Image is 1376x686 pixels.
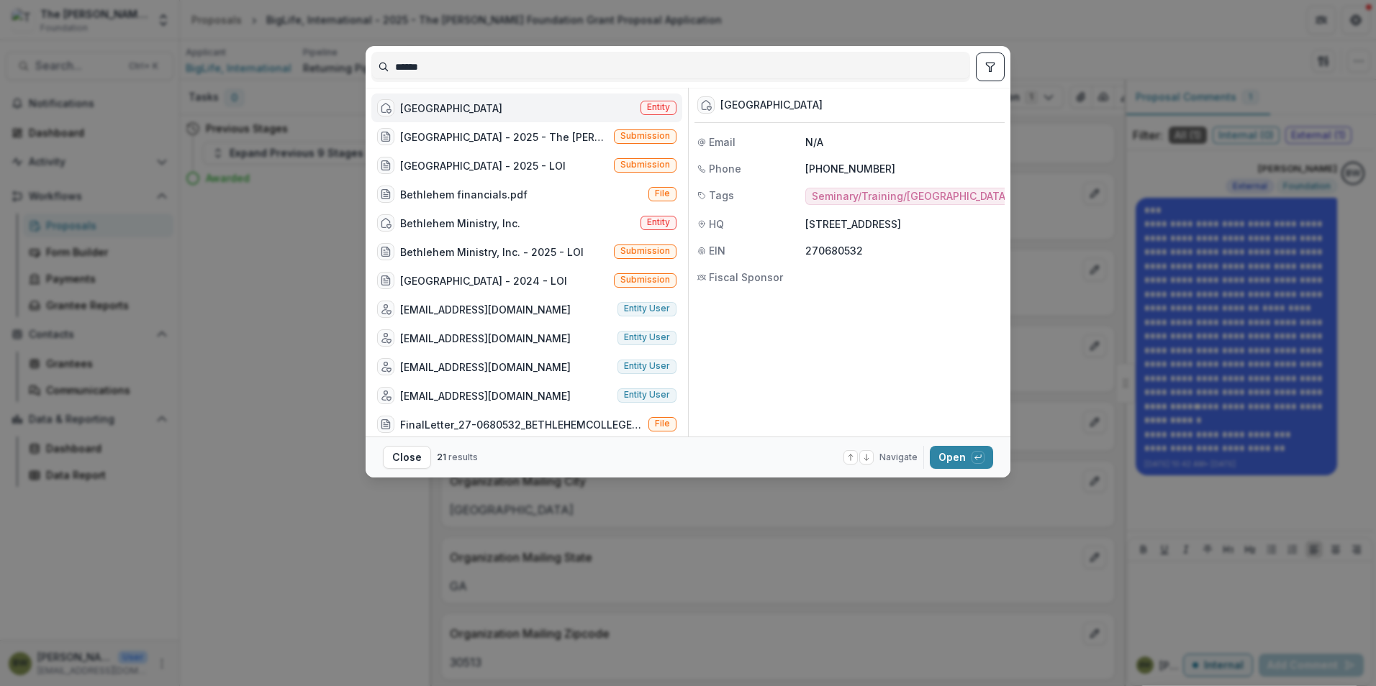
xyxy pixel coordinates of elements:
[709,161,741,176] span: Phone
[709,188,734,203] span: Tags
[805,243,1002,258] p: 270680532
[400,187,528,202] div: Bethlehem financials.pdf
[720,99,823,111] div: [GEOGRAPHIC_DATA]
[620,275,670,285] span: Submission
[400,101,502,116] div: [GEOGRAPHIC_DATA]
[655,419,670,429] span: File
[709,216,724,232] span: HQ
[709,134,735,150] span: Email
[620,131,670,141] span: Submission
[976,52,1005,81] button: toggle filters
[624,390,670,400] span: Entity user
[400,388,571,403] div: [EMAIL_ADDRESS][DOMAIN_NAME]
[624,361,670,371] span: Entity user
[620,246,670,256] span: Submission
[624,332,670,342] span: Entity user
[805,134,1002,150] p: N/A
[879,451,918,464] span: Navigate
[647,102,670,112] span: Entity
[400,273,567,288] div: [GEOGRAPHIC_DATA] - 2024 - LOI
[448,452,478,462] span: results
[400,129,608,145] div: [GEOGRAPHIC_DATA] - 2025 - The [PERSON_NAME] Foundation Grant Proposal Application
[709,270,783,285] span: Fiscal Sponsor
[383,446,431,469] button: Close
[805,161,1002,176] p: [PHONE_NUMBER]
[400,216,520,231] div: Bethlehem Ministry, Inc.
[647,217,670,227] span: Entity
[437,452,446,462] span: 21
[620,160,670,170] span: Submission
[400,360,571,375] div: [EMAIL_ADDRESS][DOMAIN_NAME]
[400,158,566,173] div: [GEOGRAPHIC_DATA] - 2025 - LOI
[400,244,584,260] div: Bethlehem Ministry, Inc. - 2025 - LOI
[400,331,571,346] div: [EMAIL_ADDRESS][DOMAIN_NAME]
[400,302,571,317] div: [EMAIL_ADDRESS][DOMAIN_NAME]
[709,243,725,258] span: EIN
[624,303,670,314] span: Entity user
[400,417,643,432] div: FinalLetter_27-0680532_BETHLEHEMCOLLEGEANDSEMINARY_10142009_01.tif
[655,188,670,198] span: File
[805,216,1002,232] p: [STREET_ADDRESS]
[930,446,993,469] button: Open
[812,191,1009,203] span: Seminary/Training/[GEOGRAPHIC_DATA]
